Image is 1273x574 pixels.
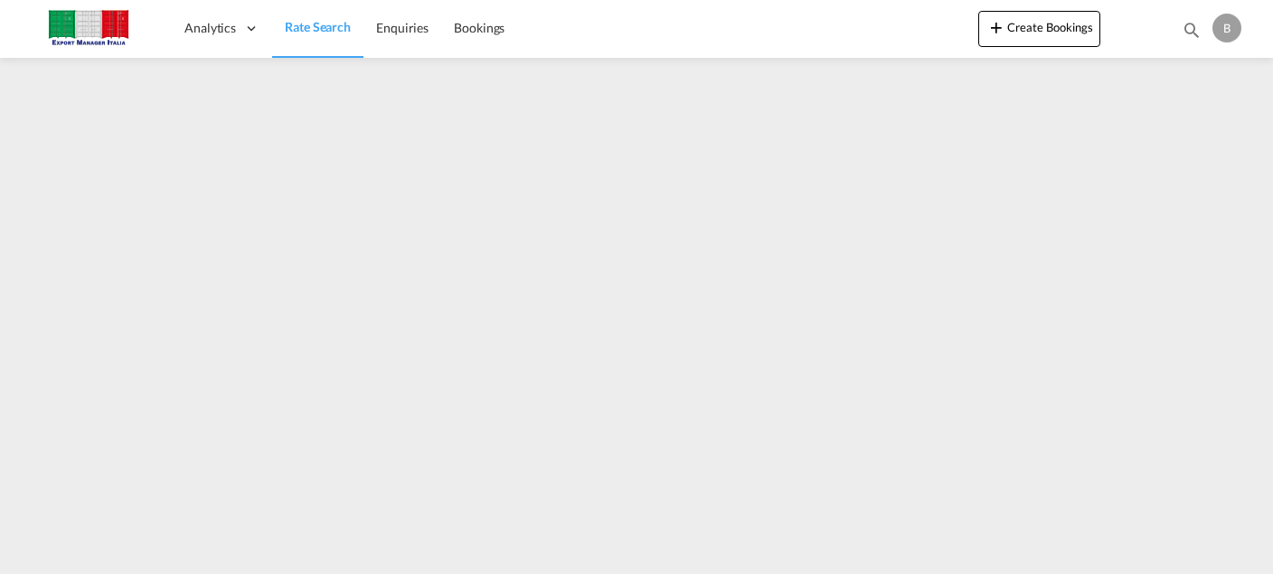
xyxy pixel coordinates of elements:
[376,20,429,35] span: Enquiries
[985,16,1007,38] md-icon: icon-plus 400-fg
[1182,20,1202,40] md-icon: icon-magnify
[285,19,351,34] span: Rate Search
[27,8,149,49] img: 51022700b14f11efa3148557e262d94e.jpg
[1212,14,1241,42] div: B
[978,11,1100,47] button: icon-plus 400-fgCreate Bookings
[184,19,236,37] span: Analytics
[1182,20,1202,47] div: icon-magnify
[454,20,504,35] span: Bookings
